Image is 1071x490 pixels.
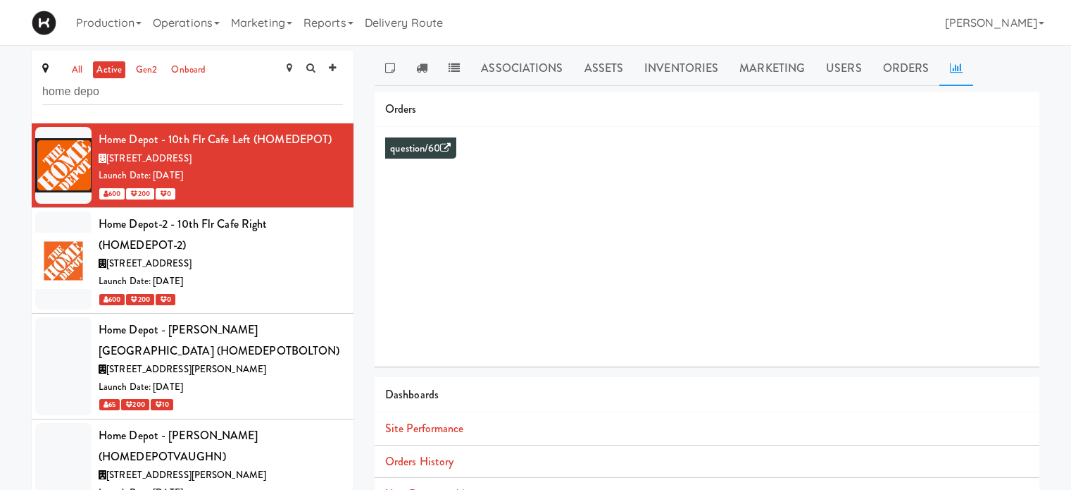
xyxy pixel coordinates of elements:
li: Home Depot - [PERSON_NAME][GEOGRAPHIC_DATA] (HOMEDEPOTBOLTON)[STREET_ADDRESS][PERSON_NAME]Launch ... [32,314,353,419]
a: Orders [872,51,940,86]
span: 600 [99,188,125,200]
span: 600 [99,294,125,305]
span: Orders [385,101,417,117]
a: Users [815,51,872,86]
div: Home Depot - [PERSON_NAME] (HOMEDEPOTVAUGHN) [99,425,343,467]
li: Home Depot - 10th Flr Cafe Left (HOMEDEPOT)[STREET_ADDRESS]Launch Date: [DATE] 600 200 0 [32,123,353,208]
span: 0 [156,294,175,305]
a: active [93,61,125,79]
a: Orders History [385,453,453,470]
span: 10 [151,399,173,410]
span: 0 [156,188,175,200]
a: Assets [574,51,634,86]
span: [STREET_ADDRESS] [106,257,192,270]
span: Dashboards [385,386,439,403]
span: 200 [126,294,154,305]
span: 200 [126,188,154,200]
a: question/60 [390,141,451,156]
span: 65 [99,399,120,410]
span: [STREET_ADDRESS][PERSON_NAME] [106,468,266,482]
div: Home Depot - [PERSON_NAME][GEOGRAPHIC_DATA] (HOMEDEPOTBOLTON) [99,319,343,361]
a: onboard [168,61,209,79]
div: Home Depot - 10th Flr Cafe Left (HOMEDEPOT) [99,129,343,150]
div: Launch Date: [DATE] [99,273,343,290]
a: Site Performance [385,420,464,436]
span: [STREET_ADDRESS] [106,152,192,165]
img: Micromart [32,11,56,35]
div: Launch Date: [DATE] [99,379,343,396]
div: Launch Date: [DATE] [99,167,343,185]
a: gen2 [132,61,161,79]
a: Inventories [634,51,729,86]
a: Marketing [729,51,815,86]
a: Associations [470,51,573,86]
li: Home Depot-2 - 10th Flr Cafe Right (HOMEDEPOT-2)[STREET_ADDRESS]Launch Date: [DATE] 600 200 0 [32,208,353,314]
span: [STREET_ADDRESS][PERSON_NAME] [106,362,266,376]
a: all [68,61,86,79]
span: 200 [121,399,149,410]
div: Home Depot-2 - 10th Flr Cafe Right (HOMEDEPOT-2) [99,214,343,255]
input: Search site [42,79,343,105]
